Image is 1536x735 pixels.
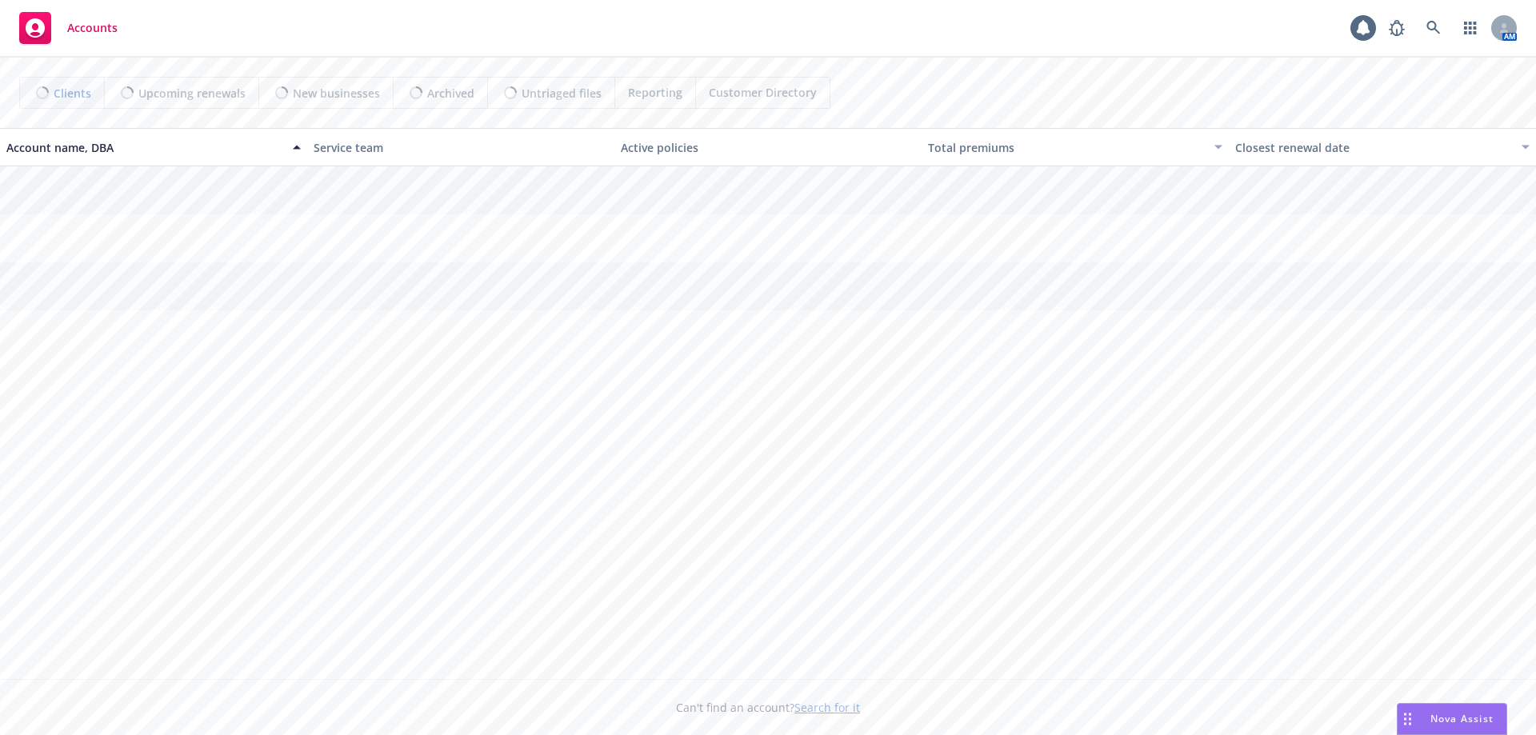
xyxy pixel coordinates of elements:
[293,85,380,102] span: New businesses
[1398,704,1418,734] div: Drag to move
[1418,12,1450,44] a: Search
[1454,12,1486,44] a: Switch app
[67,22,118,34] span: Accounts
[138,85,246,102] span: Upcoming renewals
[628,84,682,101] span: Reporting
[676,699,860,716] span: Can't find an account?
[614,128,922,166] button: Active policies
[709,84,817,101] span: Customer Directory
[13,6,124,50] a: Accounts
[307,128,614,166] button: Service team
[522,85,602,102] span: Untriaged files
[1229,128,1536,166] button: Closest renewal date
[6,139,283,156] div: Account name, DBA
[1397,703,1507,735] button: Nova Assist
[621,139,915,156] div: Active policies
[427,85,474,102] span: Archived
[928,139,1205,156] div: Total premiums
[54,85,91,102] span: Clients
[314,139,608,156] div: Service team
[794,700,860,715] a: Search for it
[922,128,1229,166] button: Total premiums
[1381,12,1413,44] a: Report a Bug
[1430,712,1494,725] span: Nova Assist
[1235,139,1512,156] div: Closest renewal date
